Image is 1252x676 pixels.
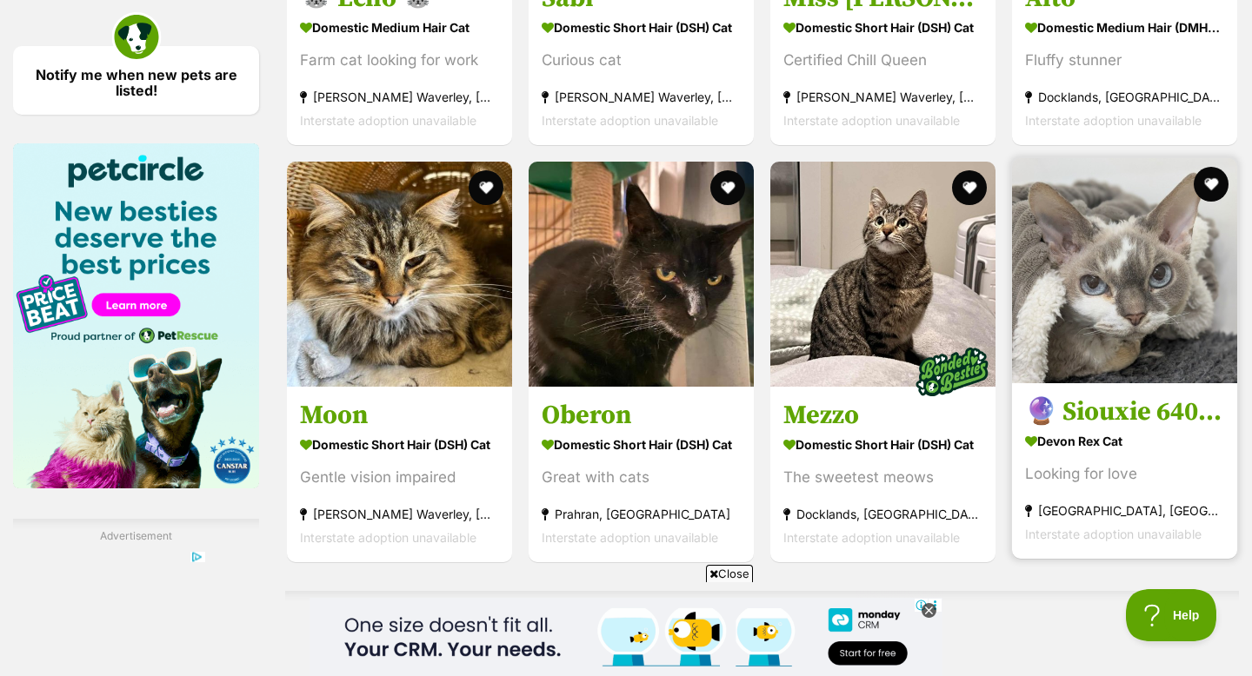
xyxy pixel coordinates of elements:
strong: Docklands, [GEOGRAPHIC_DATA] [1025,85,1224,109]
strong: Domestic Short Hair (DSH) Cat [300,433,499,458]
img: Mezzo - Domestic Short Hair (DSH) Cat [770,162,996,387]
strong: Domestic Medium Hair Cat [300,15,499,40]
a: Moon Domestic Short Hair (DSH) Cat Gentle vision impaired [PERSON_NAME] Waverley, [GEOGRAPHIC_DAT... [287,387,512,563]
a: 🔮 Siouxie 6400 🔮 Devon Rex Cat Looking for love [GEOGRAPHIC_DATA], [GEOGRAPHIC_DATA] Interstate a... [1012,383,1237,560]
strong: Domestic Short Hair (DSH) Cat [542,15,741,40]
span: Interstate adoption unavailable [542,113,718,128]
strong: Domestic Short Hair (DSH) Cat [542,433,741,458]
span: Interstate adoption unavailable [1025,113,1202,128]
img: Moon - Domestic Short Hair (DSH) Cat [287,162,512,387]
strong: [PERSON_NAME] Waverley, [GEOGRAPHIC_DATA] [300,503,499,527]
a: Mezzo Domestic Short Hair (DSH) Cat The sweetest meows Docklands, [GEOGRAPHIC_DATA] Interstate ad... [770,387,996,563]
a: Notify me when new pets are listed! [13,46,259,115]
div: The sweetest meows [783,467,982,490]
button: favourite [952,170,987,205]
strong: Domestic Short Hair (DSH) Cat [783,15,982,40]
div: Fluffy stunner [1025,49,1224,72]
span: Close [706,565,753,582]
a: Oberon Domestic Short Hair (DSH) Cat Great with cats Prahran, [GEOGRAPHIC_DATA] Interstate adopti... [529,387,754,563]
span: Interstate adoption unavailable [300,531,476,546]
strong: [PERSON_NAME] Waverley, [GEOGRAPHIC_DATA] [783,85,982,109]
strong: Docklands, [GEOGRAPHIC_DATA] [783,503,982,527]
img: bonded besties [909,329,996,416]
iframe: Help Scout Beacon - Open [1126,589,1217,641]
img: 🔮 Siouxie 6400 🔮 - Devon Rex Cat [1012,158,1237,383]
h3: Oberon [542,400,741,433]
strong: [PERSON_NAME] Waverley, [GEOGRAPHIC_DATA] [542,85,741,109]
h3: 🔮 Siouxie 6400 🔮 [1025,396,1224,429]
strong: [PERSON_NAME] Waverley, [GEOGRAPHIC_DATA] [300,85,499,109]
strong: Devon Rex Cat [1025,429,1224,454]
button: favourite [1194,167,1229,202]
strong: Domestic Medium Hair (DMH) Cat [1025,15,1224,40]
span: Interstate adoption unavailable [542,531,718,546]
h3: Moon [300,400,499,433]
strong: [GEOGRAPHIC_DATA], [GEOGRAPHIC_DATA] [1025,500,1224,523]
div: Curious cat [542,49,741,72]
div: Great with cats [542,467,741,490]
span: Interstate adoption unavailable [1025,527,1202,542]
div: Farm cat looking for work [300,49,499,72]
img: Oberon - Domestic Short Hair (DSH) Cat [529,162,754,387]
button: favourite [469,170,503,205]
div: Certified Chill Queen [783,49,982,72]
iframe: Advertisement [310,589,942,667]
div: Looking for love [1025,463,1224,487]
strong: Prahran, [GEOGRAPHIC_DATA] [542,503,741,527]
div: Gentle vision impaired [300,467,499,490]
h3: Mezzo [783,400,982,433]
span: Interstate adoption unavailable [783,113,960,128]
span: Interstate adoption unavailable [300,113,476,128]
span: Interstate adoption unavailable [783,531,960,546]
img: Pet Circle promo banner [13,143,259,487]
strong: Domestic Short Hair (DSH) Cat [783,433,982,458]
button: favourite [710,170,745,205]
